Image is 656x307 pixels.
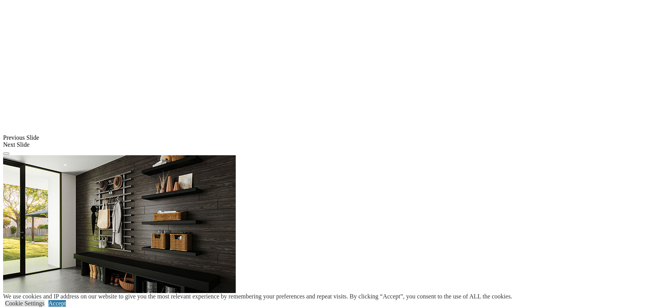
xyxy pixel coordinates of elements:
button: Click here to pause slide show [3,153,9,155]
div: Previous Slide [3,134,653,141]
a: Accept [48,300,66,307]
div: Next Slide [3,141,653,148]
a: Cookie Settings [5,300,45,307]
div: We use cookies and IP address on our website to give you the most relevant experience by remember... [3,293,512,300]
